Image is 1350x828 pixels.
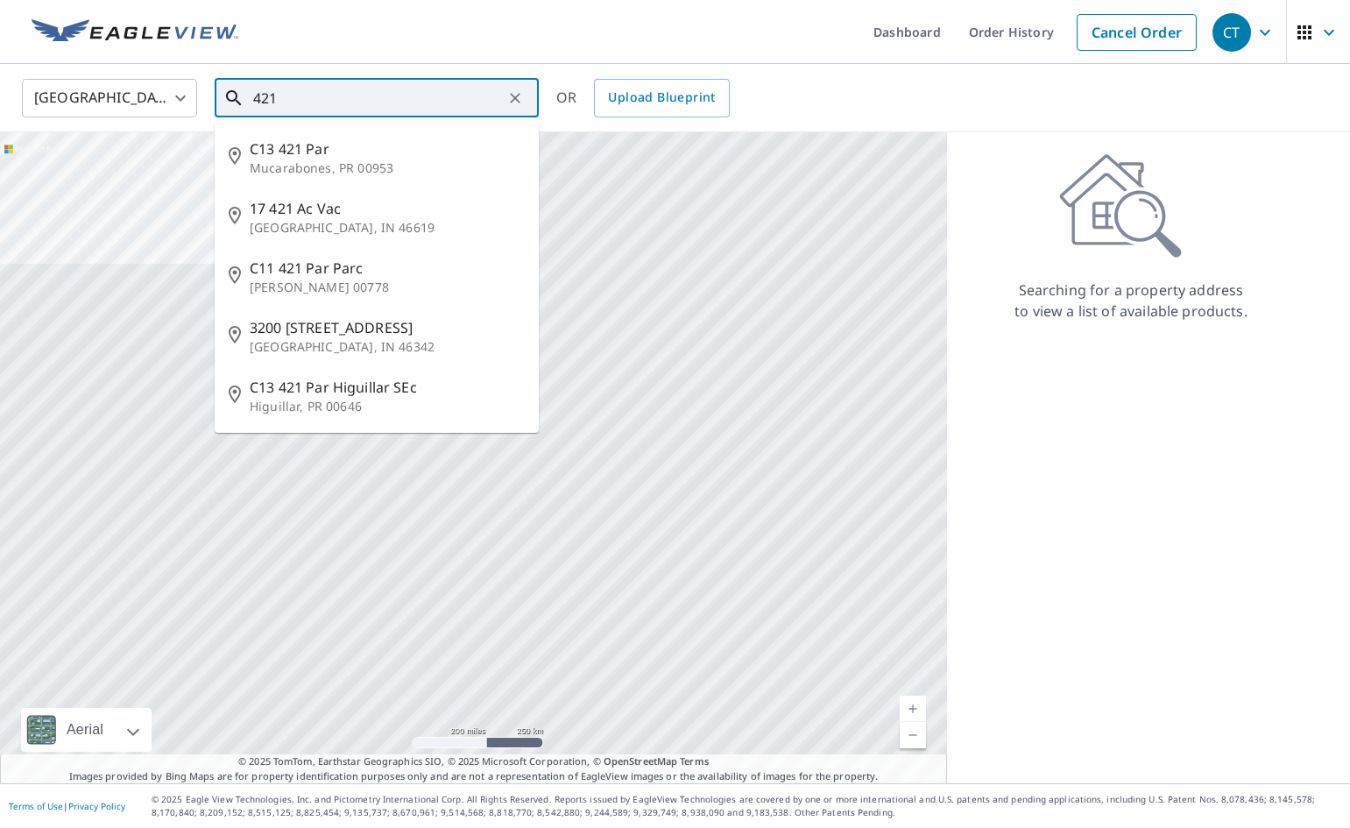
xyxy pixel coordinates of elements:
p: [PERSON_NAME] 00778 [250,279,525,296]
a: Terms [680,754,709,768]
a: Current Level 5, Zoom Out [900,722,926,748]
p: © 2025 Eagle View Technologies, Inc. and Pictometry International Corp. All Rights Reserved. Repo... [152,793,1341,819]
div: Aerial [61,708,109,752]
div: OR [556,79,730,117]
a: OpenStreetMap [604,754,677,768]
a: Upload Blueprint [594,79,729,117]
p: Searching for a property address to view a list of available products. [1014,280,1248,322]
span: C11 421 Par Parc [250,258,525,279]
p: | [9,801,125,811]
button: Clear [503,86,527,110]
span: C13 421 Par [250,138,525,159]
a: Terms of Use [9,800,63,812]
div: Aerial [21,708,152,752]
span: 3200 [STREET_ADDRESS] [250,317,525,338]
span: 17 421 Ac Vac [250,198,525,219]
img: EV Logo [32,19,238,46]
div: CT [1212,13,1251,52]
p: [GEOGRAPHIC_DATA], IN 46342 [250,338,525,356]
a: Cancel Order [1077,14,1197,51]
p: Mucarabones, PR 00953 [250,159,525,177]
p: Higuillar, PR 00646 [250,398,525,415]
input: Search by address or latitude-longitude [253,74,503,123]
span: © 2025 TomTom, Earthstar Geographics SIO, © 2025 Microsoft Corporation, © [238,754,709,769]
a: Privacy Policy [68,800,125,812]
div: [GEOGRAPHIC_DATA] [22,74,197,123]
p: [GEOGRAPHIC_DATA], IN 46619 [250,219,525,237]
a: Current Level 5, Zoom In [900,696,926,722]
span: C13 421 Par Higuillar SEc [250,377,525,398]
span: Upload Blueprint [608,87,715,109]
